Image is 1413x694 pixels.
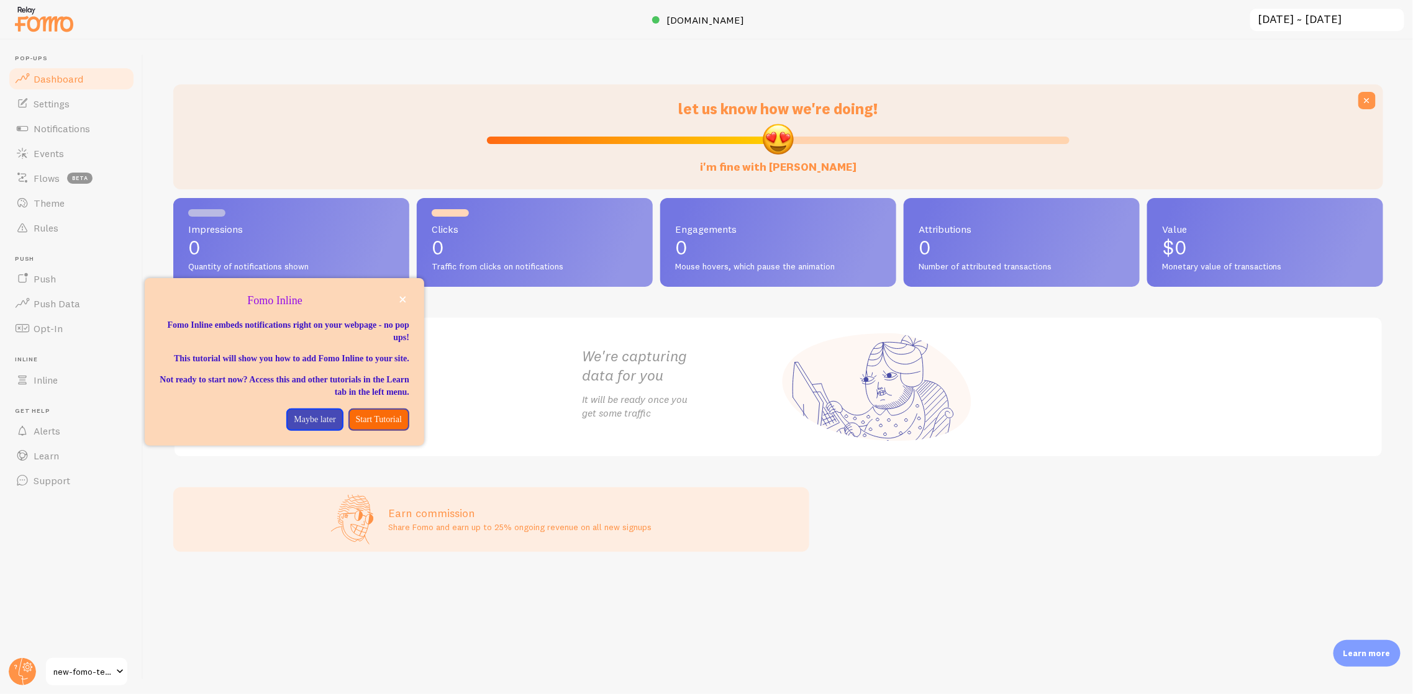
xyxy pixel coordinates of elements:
[160,353,409,365] p: This tutorial will show you how to add Fomo Inline to your site.
[7,468,135,493] a: Support
[34,97,70,110] span: Settings
[7,116,135,141] a: Notifications
[34,425,60,437] span: Alerts
[582,392,778,421] p: It will be ready once you get some traffic
[7,418,135,443] a: Alerts
[679,99,878,118] span: let us know how we're doing!
[188,238,394,258] p: 0
[1162,235,1187,259] span: $0
[1343,647,1391,659] p: Learn more
[396,293,409,306] button: close,
[34,474,70,487] span: Support
[34,122,90,135] span: Notifications
[160,293,409,309] p: Fomo Inline
[700,148,856,174] label: i'm fine with [PERSON_NAME]
[7,91,135,116] a: Settings
[34,147,64,160] span: Events
[15,255,135,263] span: Push
[7,66,135,91] a: Dashboard
[7,141,135,166] a: Events
[188,224,394,234] span: Impressions
[388,506,652,520] h3: Earn commission
[7,443,135,468] a: Learn
[34,273,56,285] span: Push
[34,297,80,310] span: Push Data
[582,346,778,385] h2: We're capturing data for you
[188,261,394,273] span: Quantity of notifications shown
[145,278,424,446] div: Fomo Inline
[7,291,135,316] a: Push Data
[432,261,638,273] span: Traffic from clicks on notifications
[348,408,409,431] button: Start Tutorial
[356,413,402,426] p: Start Tutorial
[286,408,343,431] button: Maybe later
[388,521,652,533] p: Share Fomo and earn up to 25% ongoing revenue on all new signups
[15,407,135,415] span: Get Help
[7,266,135,291] a: Push
[1162,224,1368,234] span: Value
[432,238,638,258] p: 0
[15,55,135,63] span: Pop-ups
[1162,261,1368,273] span: Monetary value of transactions
[919,224,1125,234] span: Attributions
[675,261,881,273] span: Mouse hovers, which pause the animation
[7,166,135,191] a: Flows beta
[675,224,881,234] span: Engagements
[675,238,881,258] p: 0
[67,173,93,184] span: beta
[34,449,59,462] span: Learn
[34,197,65,209] span: Theme
[34,172,60,184] span: Flows
[7,316,135,341] a: Opt-In
[160,374,409,399] p: Not ready to start now? Access this and other tutorials in the Learn tab in the left menu.
[919,261,1125,273] span: Number of attributed transactions
[15,356,135,364] span: Inline
[34,322,63,335] span: Opt-In
[34,374,58,386] span: Inline
[432,224,638,234] span: Clicks
[761,122,795,156] img: emoji.png
[160,319,409,344] p: Fomo Inline embeds notifications right on your webpage - no pop ups!
[7,367,135,392] a: Inline
[7,191,135,215] a: Theme
[7,215,135,240] a: Rules
[13,3,75,35] img: fomo-relay-logo-orange.svg
[919,238,1125,258] p: 0
[45,657,129,687] a: new-fomo-test
[34,73,83,85] span: Dashboard
[1333,640,1401,667] div: Learn more
[34,222,58,234] span: Rules
[294,413,335,426] p: Maybe later
[53,664,112,679] span: new-fomo-test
